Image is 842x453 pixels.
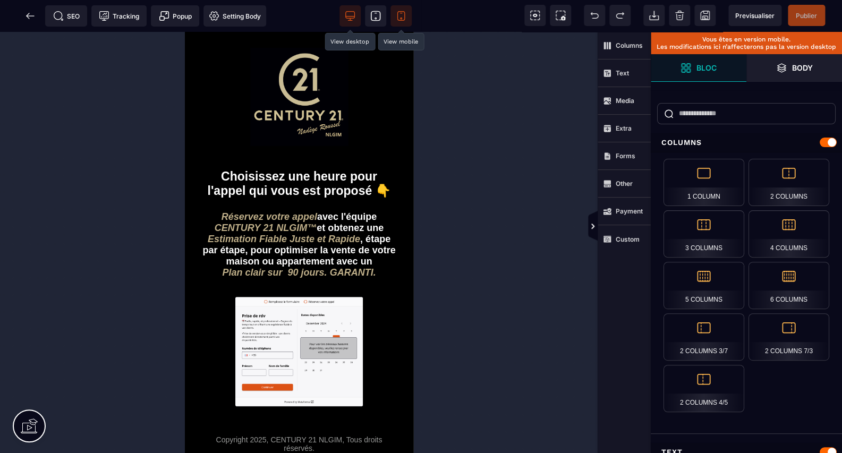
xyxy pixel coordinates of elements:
strong: Text [616,69,629,77]
strong: Other [616,180,633,187]
h1: Choisissez une heure pour l'appel qui vous est proposé 👇 [16,132,212,172]
strong: Custom [616,235,640,243]
span: Screenshot [550,5,571,26]
span: Open Layer Manager [746,54,842,82]
span: Popup [159,11,192,21]
h3: avec l'équipe et obtenez une , étape par étape, pour optimiser la vente de votre maison ou appart... [16,177,212,249]
div: 3 Columns [664,210,744,258]
div: 5 Columns [664,262,744,309]
i: Réservez votre appel [37,180,132,191]
div: 6 Columns [749,262,829,309]
strong: Media [616,97,634,105]
div: 2 Columns 3/7 [664,313,744,361]
i: Estimation Fiable Juste et Rapide [23,202,175,213]
span: Previsualiser [735,12,775,20]
span: Preview [728,5,781,26]
span: Open Blocks [651,54,746,82]
img: 09952155035f594fdb566f33720bf394_Capture_d%E2%80%99e%CC%81cran_2024-12-05_a%CC%80_16.47.36.png [50,265,178,374]
p: Vous êtes en version mobile. [656,36,837,43]
span: View components [524,5,546,26]
span: Tracking [99,11,139,21]
div: 2 Columns [749,159,829,206]
div: Columns [651,133,842,152]
div: 4 Columns [749,210,829,258]
strong: Bloc [696,64,717,72]
div: 1 Column [664,159,744,206]
p: Les modifications ici n’affecterons pas la version desktop [656,43,837,50]
div: 2 Columns 4/5 [664,365,744,412]
strong: Columns [616,41,643,49]
i: CENTURY 21 NLGIM™ [30,191,132,202]
strong: Payment [616,207,643,215]
span: Setting Body [209,11,261,21]
strong: Body [792,64,813,72]
div: 2 Columns 7/3 [749,313,829,361]
span: Publier [796,12,817,20]
span: SEO [53,11,80,21]
strong: Forms [616,152,635,160]
i: Plan clair sur 90 jours. GARANTI. [37,235,191,246]
strong: Extra [616,124,632,132]
img: 42a5e961d7e4e4c10e0b3702521da55e_Nade%CC%80ge_Roussel(2).png [65,16,164,114]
